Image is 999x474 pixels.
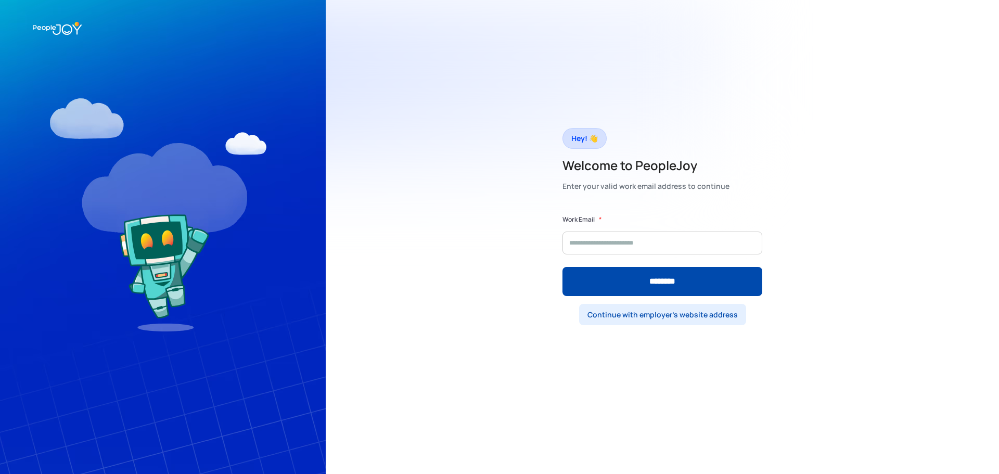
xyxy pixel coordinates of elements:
[562,214,762,296] form: Form
[562,214,595,225] label: Work Email
[587,310,738,320] div: Continue with employer's website address
[579,304,746,325] a: Continue with employer's website address
[562,179,729,194] div: Enter your valid work email address to continue
[562,157,729,174] h2: Welcome to PeopleJoy
[571,131,598,146] div: Hey! 👋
